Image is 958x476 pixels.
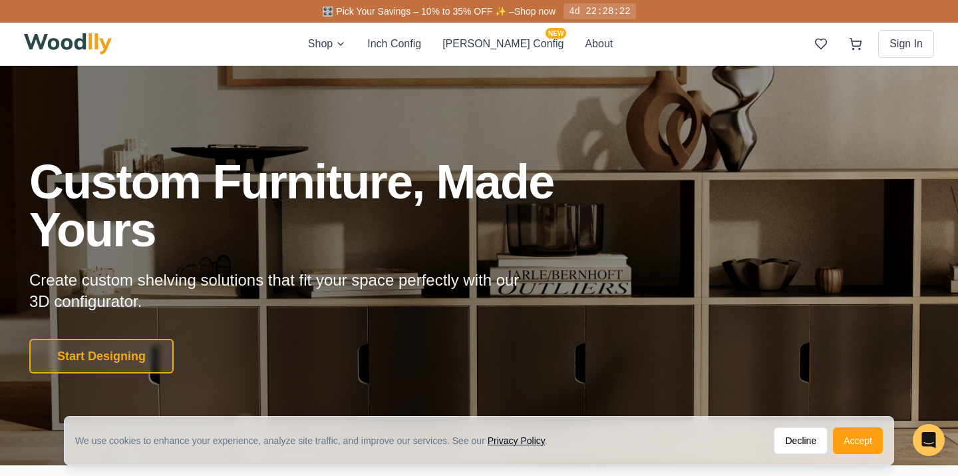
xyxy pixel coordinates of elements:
[546,28,566,39] span: NEW
[563,3,635,19] div: 4d 22:28:22
[585,36,613,52] button: About
[29,158,625,254] h1: Custom Furniture, Made Yours
[308,36,346,52] button: Shop
[913,424,945,456] div: Open Intercom Messenger
[878,30,934,58] button: Sign In
[442,36,563,52] button: [PERSON_NAME] ConfigNEW
[29,339,174,373] button: Start Designing
[322,6,514,17] span: 🎛️ Pick Your Savings – 10% to 35% OFF ✨ –
[29,270,540,312] p: Create custom shelving solutions that fit your space perfectly with our 3D configurator.
[774,427,828,454] button: Decline
[488,435,545,446] a: Privacy Policy
[833,427,883,454] button: Accept
[75,434,558,447] div: We use cookies to enhance your experience, analyze site traffic, and improve our services. See our .
[514,6,556,17] a: Shop now
[367,36,421,52] button: Inch Config
[24,33,112,55] img: Woodlly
